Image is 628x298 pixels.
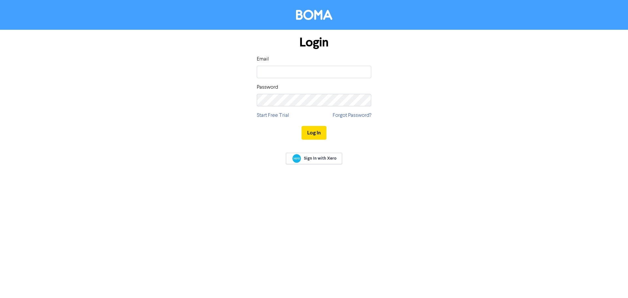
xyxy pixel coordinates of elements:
button: Log In [302,126,326,140]
label: Password [257,83,278,91]
h1: Login [257,35,371,50]
label: Email [257,55,269,63]
a: Start Free Trial [257,112,289,119]
a: Sign In with Xero [286,153,342,164]
img: Xero logo [292,154,301,163]
span: Sign In with Xero [304,155,337,161]
img: BOMA Logo [296,10,332,20]
a: Forgot Password? [333,112,371,119]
